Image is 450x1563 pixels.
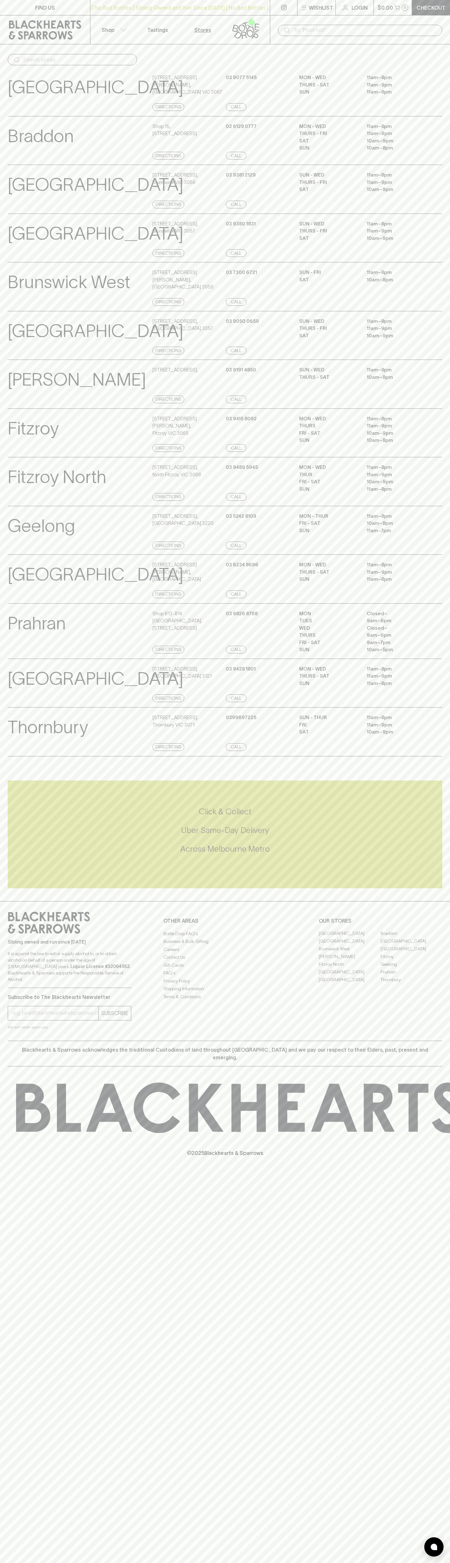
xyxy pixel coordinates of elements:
[367,680,425,687] p: 11am – 8pm
[367,171,425,179] p: 11am – 8pm
[226,590,246,598] a: Call
[299,374,357,381] p: THURS - SAT
[381,976,442,984] a: Thornbury
[367,561,425,569] p: 11am – 8pm
[367,430,425,437] p: 10am – 9pm
[152,347,184,354] a: Directions
[226,610,258,617] p: 03 9826 8768
[152,249,184,257] a: Directions
[226,694,246,702] a: Call
[163,954,287,961] a: Contact Us
[319,917,442,925] p: OUR STORES
[381,968,442,976] a: Prahran
[23,55,132,65] input: Search stores
[152,714,198,728] p: [STREET_ADDRESS] , Thornbury VIC 3071
[381,945,442,953] a: [GEOGRAPHIC_DATA]
[163,938,287,946] a: Business & Bulk Gifting
[367,227,425,235] p: 11am – 9pm
[152,561,224,583] p: [STREET_ADDRESS][PERSON_NAME] , [GEOGRAPHIC_DATA]
[8,610,66,637] p: Prahran
[152,366,198,374] p: [STREET_ADDRESS] ,
[163,917,287,925] p: OTHER AREAS
[299,130,357,137] p: THURS - FRI
[367,728,425,736] p: 10am – 9pm
[293,25,437,35] input: Try "Pinot noir"
[226,714,256,721] p: 0399697225
[226,171,256,179] p: 03 9381 2129
[299,171,357,179] p: SUN - WED
[8,665,183,692] p: [GEOGRAPHIC_DATA]
[309,4,333,12] p: Wishlist
[299,672,357,680] p: THURS - SAT
[299,430,357,437] p: FRI - SAT
[152,123,197,137] p: Shop 15 , [STREET_ADDRESS]
[299,137,357,145] p: SAT
[226,444,246,452] a: Call
[226,646,246,654] a: Call
[367,137,425,145] p: 10am – 9pm
[226,318,259,325] p: 03 9050 0659
[299,81,357,89] p: THURS - SAT
[90,15,135,44] button: Shop
[8,123,74,150] p: Braddon
[226,298,246,306] a: Call
[299,186,357,193] p: SAT
[226,493,246,501] a: Call
[367,186,425,193] p: 10am – 9pm
[367,88,425,96] p: 11am – 8pm
[299,561,357,569] p: MON - WED
[381,937,442,945] a: [GEOGRAPHIC_DATA]
[367,318,425,325] p: 11am – 8pm
[367,366,425,374] p: 11am – 8pm
[299,437,357,444] p: SUN
[163,977,287,985] a: Privacy Policy
[367,714,425,721] p: 11am – 8pm
[299,144,357,152] p: SUN
[367,415,425,423] p: 11am – 8pm
[299,639,357,646] p: FRI - SAT
[226,542,246,549] a: Call
[226,561,258,569] p: 03 6234 8696
[299,269,357,276] p: SUN - FRI
[367,235,425,242] p: 10am – 9pm
[381,953,442,961] a: Fitzroy
[299,714,357,721] p: Sun - Thur
[163,993,287,1001] a: Terms & Conditions
[8,781,442,888] div: Call to action block
[299,74,357,81] p: MON - WED
[152,464,201,478] p: [STREET_ADDRESS] , North Fitzroy VIC 3068
[226,513,256,520] p: 03 5242 8109
[152,665,212,680] p: [STREET_ADDRESS] , [GEOGRAPHIC_DATA] 3121
[226,249,246,257] a: Call
[299,227,357,235] p: THURS - FRI
[8,415,59,442] p: Fitzroy
[163,969,287,977] a: FAQ's
[299,276,357,284] p: SAT
[163,930,287,937] a: Bottle Drop FAQ's
[299,220,357,228] p: SUN - WED
[367,179,425,186] p: 11am – 9pm
[381,930,442,937] a: Braddon
[226,665,256,673] p: 03 9428 1801
[226,366,256,374] p: 03 9191 4850
[8,366,146,393] p: [PERSON_NAME]
[299,721,357,729] p: Fri
[367,576,425,583] p: 11am – 8pm
[367,276,425,284] p: 10am – 8pm
[8,825,442,836] h5: Uber Same-Day Delivery
[299,576,357,583] p: SUN
[367,639,425,646] p: 9am – 7pm
[299,625,357,632] p: WED
[319,968,381,976] a: [GEOGRAPHIC_DATA]
[99,1006,131,1020] button: SUBSCRIBE
[367,527,425,535] p: 11am – 7pm
[378,4,393,12] p: $0.00
[180,15,225,44] a: Stores
[152,220,198,235] p: [STREET_ADDRESS] , Brunswick VIC 3057
[8,464,106,490] p: Fitzroy North
[152,201,184,208] a: Directions
[13,1046,437,1061] p: Blackhearts & Sparrows acknowledges the traditional Custodians of land throughout [GEOGRAPHIC_DAT...
[367,513,425,520] p: 11am – 8pm
[367,422,425,430] p: 11am – 9pm
[299,235,357,242] p: SAT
